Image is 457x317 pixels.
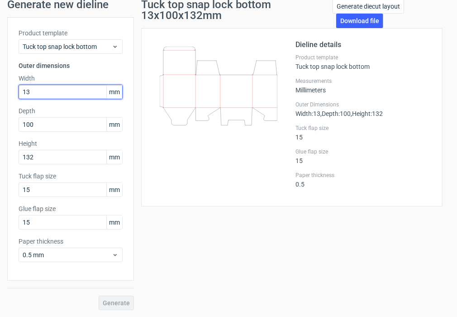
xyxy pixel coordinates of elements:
label: Glue flap size [19,204,123,213]
h2: Dieline details [295,39,431,50]
span: Tuck top snap lock bottom [23,42,112,51]
label: Product template [295,54,431,61]
label: Outer Dimensions [295,101,431,108]
a: Download file [336,14,383,28]
label: Paper thickness [295,172,431,179]
label: Tuck flap size [295,125,431,132]
label: Paper thickness [19,237,123,246]
span: mm [106,183,122,197]
label: Width [19,74,123,83]
div: 0.5 [295,172,431,188]
span: mm [106,85,122,99]
span: mm [106,118,122,131]
span: mm [106,150,122,164]
div: 15 [295,125,431,141]
h3: Outer dimensions [19,61,123,70]
div: Tuck top snap lock bottom [295,54,431,70]
span: 0.5 mm [23,250,112,259]
span: Width : 13 [295,110,320,117]
div: 15 [295,148,431,164]
span: , Height : 132 [351,110,383,117]
label: Depth [19,106,123,115]
label: Tuck flap size [19,172,123,181]
span: , Depth : 100 [320,110,351,117]
span: mm [106,216,122,229]
label: Glue flap size [295,148,431,155]
label: Measurements [295,77,431,85]
div: Millimeters [295,77,431,94]
label: Product template [19,29,123,38]
label: Height [19,139,123,148]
